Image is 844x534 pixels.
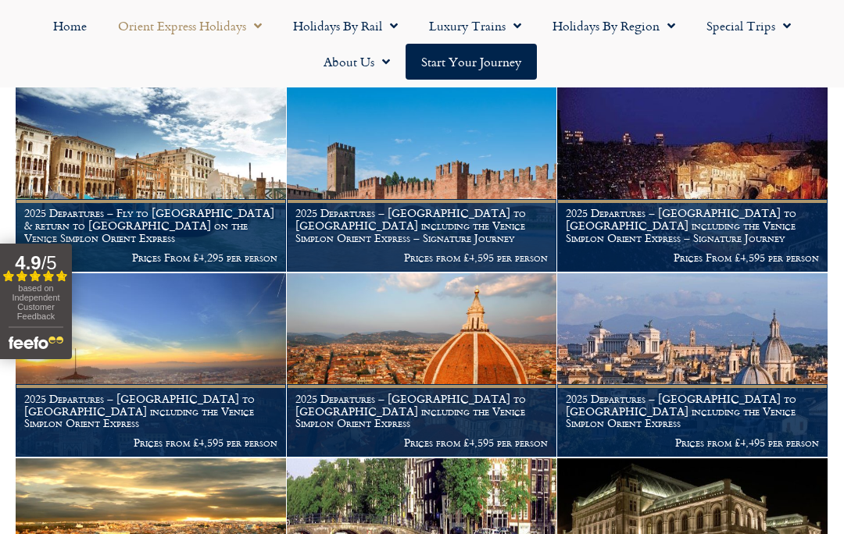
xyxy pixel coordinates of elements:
[287,87,558,272] a: 2025 Departures – [GEOGRAPHIC_DATA] to [GEOGRAPHIC_DATA] including the Venice Simplon Orient Expr...
[24,251,277,264] p: Prices From £4,295 per person
[287,273,558,458] a: 2025 Departures – [GEOGRAPHIC_DATA] to [GEOGRAPHIC_DATA] including the Venice Simplon Orient Expr...
[295,207,549,244] h1: 2025 Departures – [GEOGRAPHIC_DATA] to [GEOGRAPHIC_DATA] including the Venice Simplon Orient Expr...
[557,273,828,458] a: 2025 Departures – [GEOGRAPHIC_DATA] to [GEOGRAPHIC_DATA] including the Venice Simplon Orient Expr...
[24,393,277,429] h1: 2025 Departures – [GEOGRAPHIC_DATA] to [GEOGRAPHIC_DATA] including the Venice Simplon Orient Express
[38,8,102,44] a: Home
[566,207,819,244] h1: 2025 Departures – [GEOGRAPHIC_DATA] to [GEOGRAPHIC_DATA] including the Venice Simplon Orient Expr...
[308,44,406,80] a: About Us
[566,393,819,429] h1: 2025 Departures – [GEOGRAPHIC_DATA] to [GEOGRAPHIC_DATA] including the Venice Simplon Orient Express
[24,436,277,449] p: Prices from £4,595 per person
[102,8,277,44] a: Orient Express Holidays
[277,8,413,44] a: Holidays by Rail
[295,251,549,264] p: Prices from £4,595 per person
[566,436,819,449] p: Prices from £4,495 per person
[8,8,836,80] nav: Menu
[413,8,537,44] a: Luxury Trains
[566,251,819,264] p: Prices From £4,595 per person
[295,393,549,429] h1: 2025 Departures – [GEOGRAPHIC_DATA] to [GEOGRAPHIC_DATA] including the Venice Simplon Orient Express
[537,8,691,44] a: Holidays by Region
[24,207,277,244] h1: 2025 Departures – Fly to [GEOGRAPHIC_DATA] & return to [GEOGRAPHIC_DATA] on the Venice Simplon Or...
[557,87,828,272] a: 2025 Departures – [GEOGRAPHIC_DATA] to [GEOGRAPHIC_DATA] including the Venice Simplon Orient Expr...
[406,44,537,80] a: Start your Journey
[295,436,549,449] p: Prices from £4,595 per person
[16,87,287,272] a: 2025 Departures – Fly to [GEOGRAPHIC_DATA] & return to [GEOGRAPHIC_DATA] on the Venice Simplon Or...
[691,8,806,44] a: Special Trips
[16,87,286,272] img: venice aboard the Orient Express
[16,273,287,458] a: 2025 Departures – [GEOGRAPHIC_DATA] to [GEOGRAPHIC_DATA] including the Venice Simplon Orient Expr...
